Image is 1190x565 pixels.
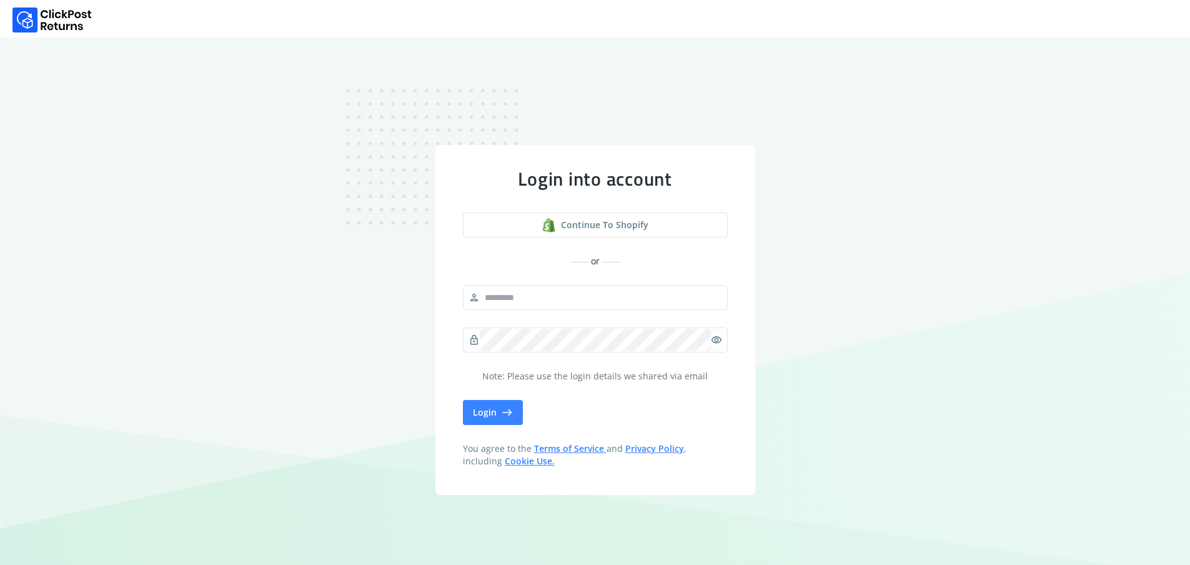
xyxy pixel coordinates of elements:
[463,370,728,382] p: Note: Please use the login details we shared via email
[542,218,556,232] img: shopify logo
[534,442,607,454] a: Terms of Service
[561,219,648,231] span: Continue to shopify
[625,442,684,454] a: Privacy Policy
[469,331,480,349] span: lock
[463,212,728,237] button: Continue to shopify
[463,442,728,467] span: You agree to the and , including
[12,7,92,32] img: Logo
[463,255,728,267] div: or
[469,289,480,306] span: person
[463,167,728,190] div: Login into account
[711,331,722,349] span: visibility
[505,455,555,467] a: Cookie Use.
[463,212,728,237] a: shopify logoContinue to shopify
[502,404,513,421] span: east
[463,400,523,425] button: Login east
